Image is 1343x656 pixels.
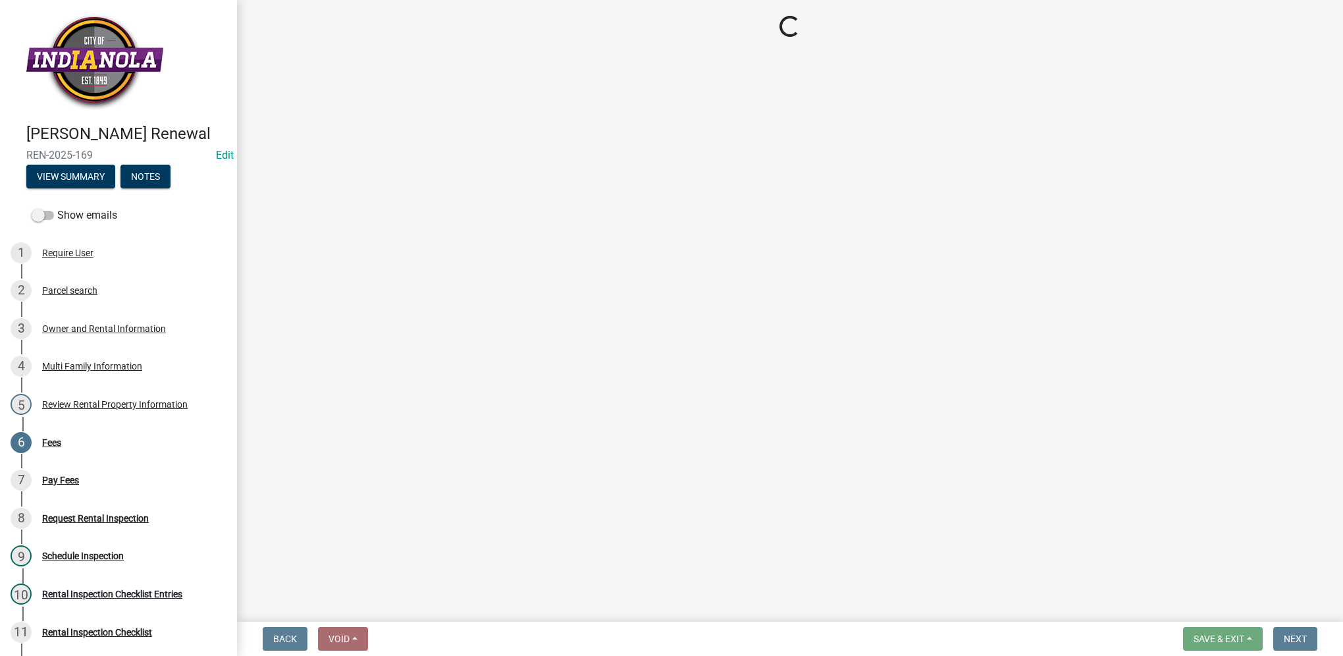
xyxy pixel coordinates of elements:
div: 5 [11,394,32,415]
div: Multi Family Information [42,362,142,371]
div: Schedule Inspection [42,551,124,560]
wm-modal-confirm: Edit Application Number [216,149,234,161]
wm-modal-confirm: Summary [26,172,115,182]
button: Void [318,627,368,651]
div: 11 [11,622,32,643]
button: Notes [120,165,171,188]
div: 10 [11,584,32,605]
div: Pay Fees [42,476,79,485]
h4: [PERSON_NAME] Renewal [26,124,226,144]
span: Next [1284,634,1307,644]
button: Next [1273,627,1317,651]
div: 9 [11,545,32,566]
span: Save & Exit [1194,634,1244,644]
div: Require User [42,248,93,258]
button: View Summary [26,165,115,188]
img: City of Indianola, Iowa [26,14,163,111]
div: Owner and Rental Information [42,324,166,333]
div: 4 [11,356,32,377]
div: Review Rental Property Information [42,400,188,409]
div: 1 [11,242,32,263]
div: 2 [11,280,32,301]
div: Rental Inspection Checklist [42,628,152,637]
span: Back [273,634,297,644]
wm-modal-confirm: Notes [120,172,171,182]
div: 3 [11,318,32,339]
label: Show emails [32,207,117,223]
div: Parcel search [42,286,97,295]
div: 6 [11,432,32,453]
div: 7 [11,470,32,491]
a: Edit [216,149,234,161]
span: REN-2025-169 [26,149,211,161]
button: Back [263,627,307,651]
div: Rental Inspection Checklist Entries [42,589,182,599]
div: Fees [42,438,61,447]
div: Request Rental Inspection [42,514,149,523]
div: 8 [11,508,32,529]
span: Void [329,634,350,644]
button: Save & Exit [1183,627,1263,651]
